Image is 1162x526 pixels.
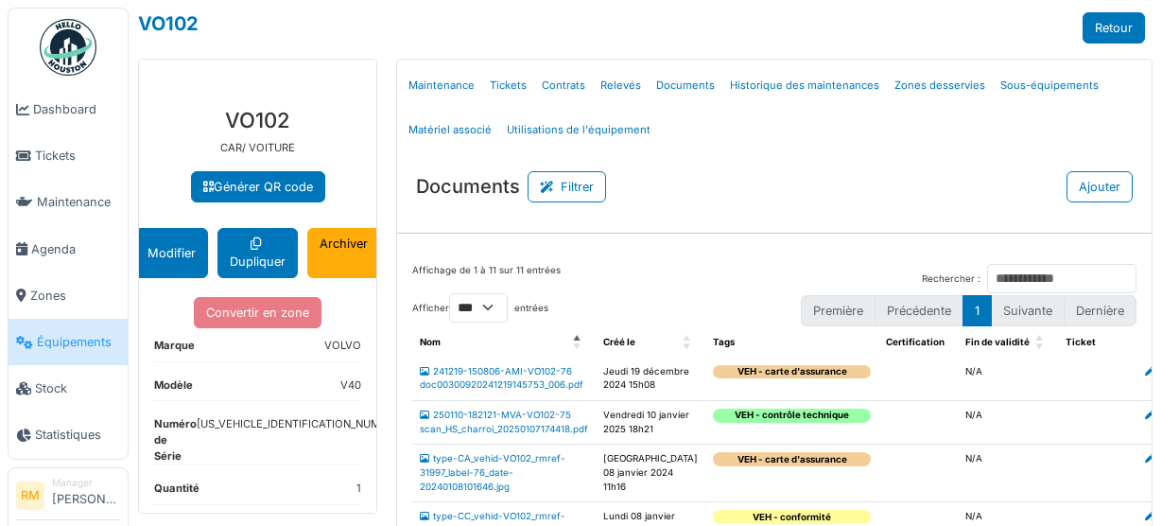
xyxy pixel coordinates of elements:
a: Générer QR code [191,171,325,202]
div: VEH - contrôle technique [713,409,871,423]
a: 250110-182121-MVA-VO102-75 scan_HS_charroi_20250107174418.pdf [420,410,588,434]
button: 1 [963,295,992,326]
dt: Quantité [154,481,199,504]
a: Équipements [9,319,128,365]
span: Nom: Activate to invert sorting [573,328,584,358]
label: Afficher entrées [412,293,548,323]
button: Filtrer [528,171,606,202]
a: Utilisations de l'équipement [499,108,658,152]
div: VEH - carte d'assurance [713,452,871,466]
a: RM Manager[PERSON_NAME] [16,476,120,521]
a: Tickets [482,63,534,108]
span: Équipements [37,333,120,351]
img: Badge_color-CXgf-gQk.svg [40,19,96,76]
span: Stock [35,379,120,397]
span: Maintenance [37,193,120,211]
td: Vendredi 10 janvier 2025 18h21 [596,401,705,445]
a: Matériel associé [401,108,499,152]
span: Tags [713,337,735,347]
li: RM [16,482,44,510]
span: Créé le: Activate to sort [683,328,694,358]
span: Tickets [35,147,120,165]
td: Jeudi 19 décembre 2024 15h08 [596,358,705,401]
div: Manager [52,476,120,490]
span: Agenda [31,240,120,258]
span: Dashboard [33,100,120,118]
a: Statistiques [9,412,128,458]
a: Stock [9,365,128,412]
select: Afficherentrées [449,293,508,323]
td: N/A [958,401,1058,445]
td: N/A [958,445,1058,502]
a: 241219-150806-AMI-VO102-76 doc00300920241219145753_006.pdf [420,366,583,391]
span: Statistiques [35,426,120,444]
h3: Documents [416,175,520,198]
dt: Marque [154,338,195,361]
span: Certification [886,337,945,347]
td: [GEOGRAPHIC_DATA] 08 janvier 2024 11h16 [596,445,705,502]
li: [PERSON_NAME] [52,476,120,517]
dd: V40 [340,377,361,394]
a: Retour [1083,12,1145,44]
a: Historique des maintenances [722,63,887,108]
h3: VO102 [154,108,361,132]
button: Ajouter [1067,171,1133,202]
div: VEH - conformité [713,510,871,524]
p: CAR/ VOITURE [154,140,361,156]
a: Dashboard [9,86,128,132]
nav: pagination [801,295,1136,326]
span: Nom [420,337,441,347]
a: Maintenance [9,179,128,225]
a: Zones [9,272,128,319]
dd: 1 [356,481,361,497]
dt: Numéro de Série [154,416,197,464]
span: Fin de validité: Activate to sort [1035,328,1047,358]
dd: [US_VEHICLE_IDENTIFICATION_NUMBER] [197,416,404,456]
button: Modifier [135,228,208,277]
a: Zones desservies [887,63,993,108]
a: Tickets [9,132,128,179]
label: Rechercher : [922,272,980,287]
a: Agenda [9,226,128,272]
dd: VOLVO [324,338,361,354]
a: VO102 [138,12,199,35]
a: Documents [649,63,722,108]
a: Sous-équipements [993,63,1106,108]
a: Maintenance [401,63,482,108]
span: Fin de validité [965,337,1030,347]
td: N/A [958,358,1058,401]
div: VEH - carte d'assurance [713,365,871,379]
span: Zones [30,287,120,305]
a: type-CA_vehid-VO102_rmref-31997_label-76_date-20240108101646.jpg [420,453,565,491]
a: Dupliquer [217,228,298,277]
a: Archiver [307,228,380,277]
a: Contrats [534,63,593,108]
div: Affichage de 1 à 11 sur 11 entrées [412,264,561,293]
span: Créé le [603,337,635,347]
a: Relevés [593,63,649,108]
dt: Modèle [154,377,193,401]
span: Ticket [1066,337,1096,347]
